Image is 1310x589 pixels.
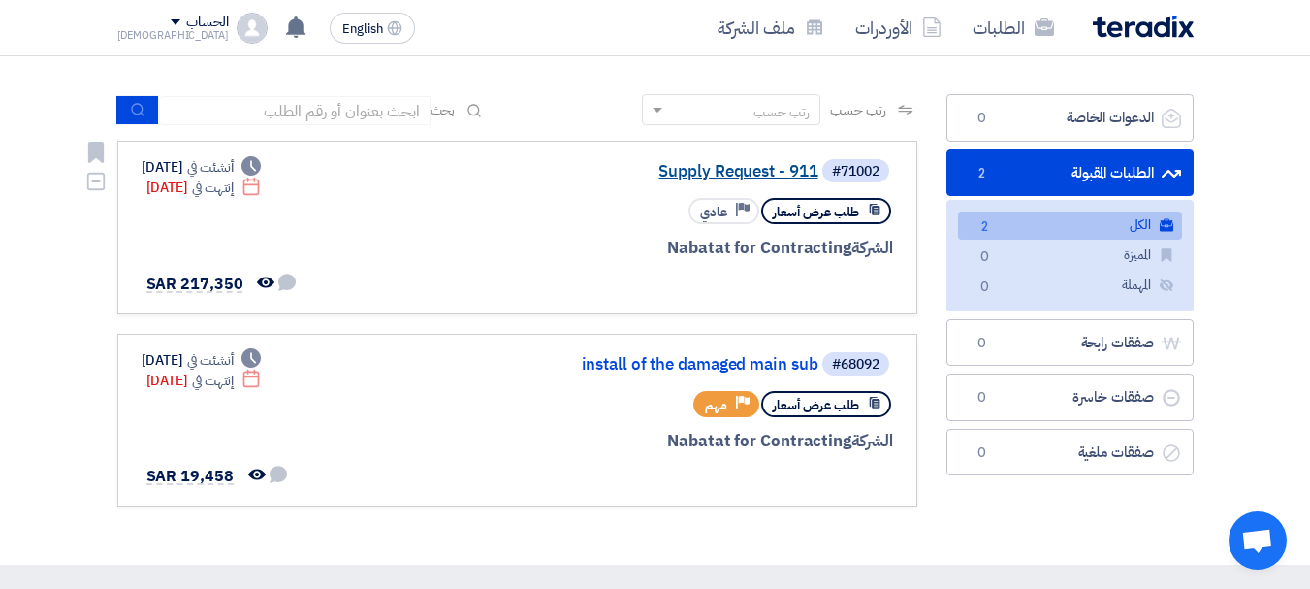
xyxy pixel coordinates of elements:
[832,358,879,372] div: #68092
[142,350,262,371] div: [DATE]
[192,371,234,391] span: إنتهت في
[946,374,1194,421] a: صفقات خاسرة0
[427,236,893,261] div: Nabatat for Contracting
[773,203,859,221] span: طلب عرض أسعار
[971,334,994,353] span: 0
[851,429,893,453] span: الشركة
[142,157,262,178] div: [DATE]
[187,350,234,371] span: أنشئت في
[974,278,997,298] span: 0
[342,22,383,36] span: English
[946,149,1194,197] a: الطلبات المقبولة2
[958,242,1182,270] a: المميزة
[187,157,234,178] span: أنشئت في
[832,165,879,179] div: #71002
[146,465,234,488] span: SAR 19,458
[974,247,997,268] span: 0
[946,319,1194,367] a: صفقات رابحة0
[971,164,994,183] span: 2
[431,163,818,180] a: Supply Request - 911
[773,396,859,414] span: طلب عرض أسعار
[840,5,957,50] a: الأوردرات
[146,178,262,198] div: [DATE]
[146,273,243,296] span: SAR 217,350
[958,272,1182,300] a: المهملة
[237,13,268,44] img: profile_test.png
[971,388,994,408] span: 0
[431,356,818,374] a: install of the damaged main sub
[117,30,229,41] div: [DEMOGRAPHIC_DATA]
[700,203,727,221] span: عادي
[851,236,893,260] span: الشركة
[431,100,456,120] span: بحث
[146,371,262,391] div: [DATE]
[702,5,840,50] a: ملف الشركة
[1229,511,1287,570] a: Open chat
[958,212,1182,240] a: الكل
[192,178,234,198] span: إنتهت في
[946,94,1194,142] a: الدعوات الخاصة0
[705,396,727,414] span: مهم
[971,109,994,128] span: 0
[159,96,431,125] input: ابحث بعنوان أو رقم الطلب
[753,102,810,122] div: رتب حسب
[330,13,415,44] button: English
[830,100,885,120] span: رتب حسب
[427,429,893,454] div: Nabatat for Contracting
[1093,16,1194,38] img: Teradix logo
[186,15,228,31] div: الحساب
[957,5,1070,50] a: الطلبات
[974,217,997,238] span: 2
[946,429,1194,476] a: صفقات ملغية0
[971,443,994,463] span: 0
